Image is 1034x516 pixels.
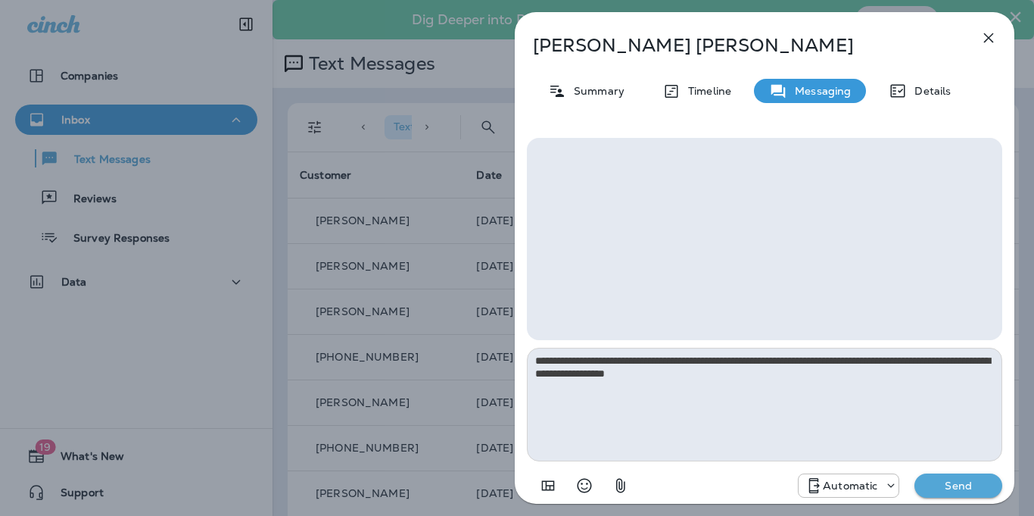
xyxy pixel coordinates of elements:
[569,471,600,501] button: Select an emoji
[566,85,624,97] p: Summary
[533,35,946,56] p: [PERSON_NAME] [PERSON_NAME]
[681,85,731,97] p: Timeline
[914,474,1002,498] button: Send
[787,85,851,97] p: Messaging
[533,471,563,501] button: Add in a premade template
[927,479,990,493] p: Send
[823,480,877,492] p: Automatic
[907,85,951,97] p: Details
